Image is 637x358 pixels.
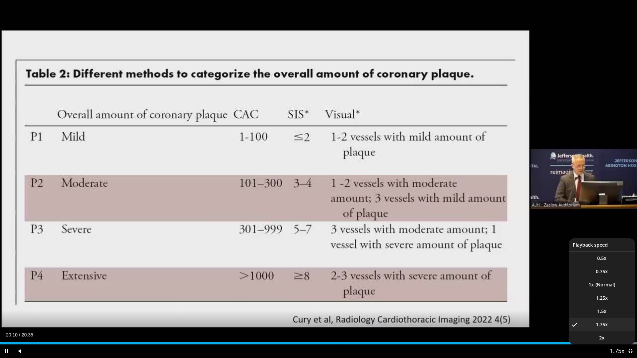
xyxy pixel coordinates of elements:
span: / [19,332,20,337]
span: 1.5x [597,308,606,315]
span: 1.25x [596,295,608,301]
span: 1.75x [596,321,608,328]
span: 20:35 [22,332,33,337]
span: 2x [599,334,604,341]
button: Mute [13,344,27,358]
span: 0.75x [596,268,608,275]
span: 1x [589,281,594,288]
span: 20:10 [6,332,18,337]
button: Playback Rate [610,344,624,358]
span: 0.5x [597,255,606,262]
button: Exit Fullscreen [624,344,637,358]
